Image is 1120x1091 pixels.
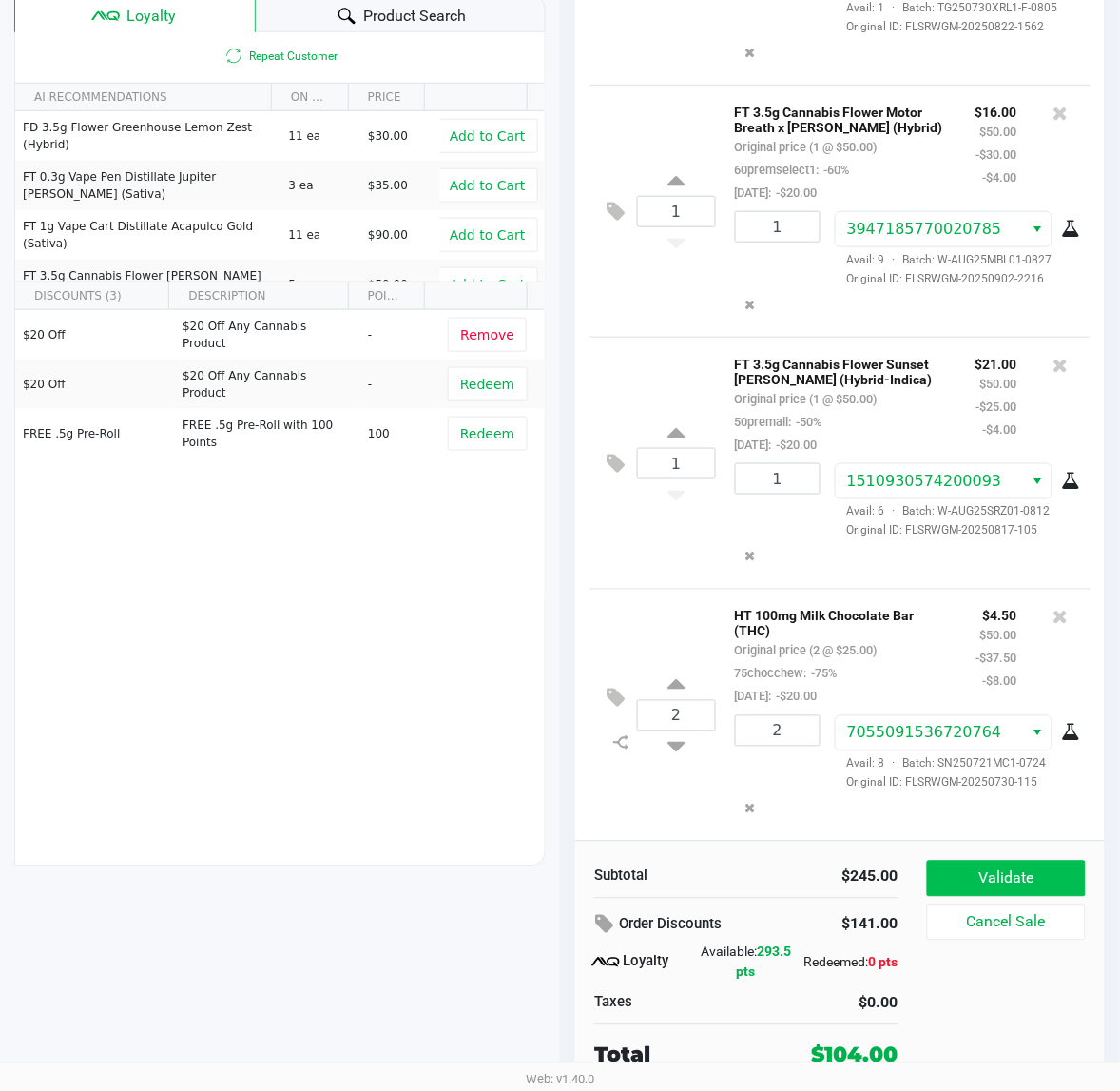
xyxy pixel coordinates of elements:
span: Original ID: FLSRWGM-20250817-105 [835,522,1076,539]
div: Redeemed: [797,953,898,973]
small: [DATE]: [735,185,818,200]
span: Add to Cart [450,277,526,292]
button: Add to Cart [437,218,538,252]
span: Web: v1.40.0 [526,1073,594,1087]
span: Avail: 6 Batch: W-AUG25SRZ01-0812 [835,505,1051,518]
small: -$4.00 [983,170,1017,185]
small: -$30.00 [976,147,1017,162]
span: $35.00 [368,179,408,192]
td: FT 3.5g Cannabis Flower [PERSON_NAME] (Hybrid) [15,260,280,309]
div: Order Discounts [594,908,787,943]
div: $104.00 [812,1040,898,1071]
th: POINTS [348,282,425,310]
small: -$25.00 [976,399,1017,414]
span: Redeem [460,426,514,441]
button: Add to Cart [437,119,538,153]
inline-svg: Split item qty to new line [604,731,637,755]
div: $141.00 [816,908,898,941]
span: Avail: 8 Batch: SN250721MC1-0724 [835,757,1047,770]
p: FT 3.5g Cannabis Flower Sunset [PERSON_NAME] (Hybrid-Indica) [735,352,947,387]
td: 3 ea [280,161,360,210]
button: Remove the package from the orderLine [737,791,763,827]
div: Taxes [594,992,732,1014]
span: -50% [792,415,822,429]
span: 1510930574200093 [847,472,1002,490]
div: Total [594,1040,778,1071]
small: 60premselect1: [735,163,850,177]
th: ON HAND [271,84,348,111]
th: DESCRIPTION [168,282,347,310]
span: -$20.00 [772,690,818,704]
span: Add to Cart [450,227,526,243]
button: Remove the package from the orderLine [737,287,763,322]
span: Original ID: FLSRWGM-20250902-2216 [835,270,1076,287]
span: Avail: 1 Batch: TG250730XRL1-F-0805 [835,1,1058,14]
div: Loyalty [594,951,696,974]
span: Remove [460,327,514,342]
small: [DATE]: [735,690,818,704]
p: $4.50 [976,604,1017,624]
button: Remove [448,318,527,352]
td: $20 Off Any Cannabis Product [174,360,359,409]
td: 100 [359,409,439,458]
span: -60% [820,163,850,177]
th: DISCOUNTS (3) [15,282,168,310]
small: Original price (1 @ $50.00) [735,392,878,406]
span: Add to Cart [450,128,526,144]
td: 11 ea [280,111,360,161]
span: Avail: 9 Batch: W-AUG25MBL01-0827 [835,253,1052,266]
div: Subtotal [594,866,732,887]
td: $20 Off Any Cannabis Product [174,310,359,360]
td: FREE .5g Pre-Roll [15,409,174,458]
small: -$37.50 [976,652,1017,666]
inline-svg: Is repeat customer [222,45,245,68]
th: PRICE [348,84,425,111]
span: Original ID: FLSRWGM-20250822-1562 [835,18,1076,35]
div: Data table [15,282,545,596]
span: · [885,757,903,770]
button: Remove the package from the orderLine [737,539,763,575]
span: $90.00 [368,228,408,242]
span: · [885,505,903,518]
div: Data table [15,84,545,282]
button: Select [1024,716,1052,750]
small: Original price (2 @ $25.00) [735,644,878,658]
span: Add to Cart [450,178,526,193]
span: -$20.00 [772,185,818,200]
small: -$4.00 [983,422,1017,437]
small: -$8.00 [983,674,1017,689]
small: Original price (1 @ $50.00) [735,140,878,154]
span: $30.00 [368,129,408,143]
span: Product Search [363,5,466,28]
div: Available: [696,943,798,983]
span: Original ID: FLSRWGM-20250730-115 [835,774,1076,791]
span: Repeat Customer [15,45,545,68]
td: - [359,310,439,360]
button: Select [1024,464,1052,498]
small: $50.00 [980,377,1017,391]
button: Remove the package from the orderLine [737,35,763,70]
span: 293.5 pts [737,945,792,980]
small: [DATE]: [735,438,818,452]
td: FD 3.5g Flower Greenhouse Lemon Zest (Hybrid) [15,111,280,161]
span: 0 pts [869,955,898,970]
span: -75% [807,667,838,681]
td: 5 ea [280,260,360,309]
span: 7055091536720764 [847,724,1002,742]
button: Add to Cart [437,168,538,203]
div: $245.00 [761,866,898,888]
td: 11 ea [280,210,360,260]
small: 50premall: [735,415,822,429]
span: -$20.00 [772,438,818,452]
p: FT 3.5g Cannabis Flower Motor Breath x [PERSON_NAME] (Hybrid) [735,100,947,135]
th: AI RECOMMENDATIONS [15,84,271,111]
td: $20 Off [15,310,174,360]
span: Loyalty [126,5,176,28]
td: FT 1g Vape Cart Distillate Acapulco Gold (Sativa) [15,210,280,260]
button: Cancel Sale [927,905,1086,941]
p: HT 100mg Milk Chocolate Bar (THC) [735,604,948,639]
div: $0.00 [761,992,898,1015]
span: $50.00 [368,278,408,291]
button: Validate [927,861,1086,897]
td: - [359,360,439,409]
